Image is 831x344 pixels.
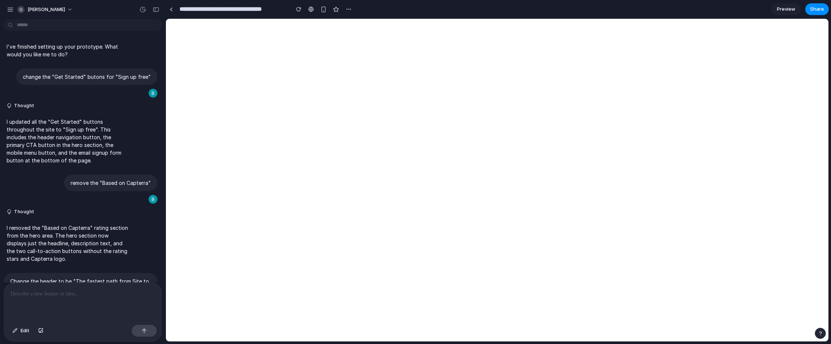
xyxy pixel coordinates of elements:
[9,325,33,337] button: Edit
[777,6,795,13] span: Preview
[7,224,129,263] p: I removed the "Based on Capterra" rating section from the hero area. The hero section now display...
[7,43,129,58] p: I've finished setting up your prototype. What would you like me to do?
[771,3,801,15] a: Preview
[28,6,65,13] span: [PERSON_NAME]
[14,4,77,15] button: [PERSON_NAME]
[21,327,29,334] span: Edit
[810,6,824,13] span: Share
[7,118,129,164] p: I updated all the "Get Started" buttons throughout the site to "Sign up free". This includes the ...
[71,179,151,187] p: remove the "Based on Capterra"
[10,277,151,308] p: Change the header to be "The fastest path from Site to Insight" and the subheader to be "Simplici...
[805,3,829,15] button: Share
[23,73,151,81] p: change the "Get Started" butons for "Sign up free"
